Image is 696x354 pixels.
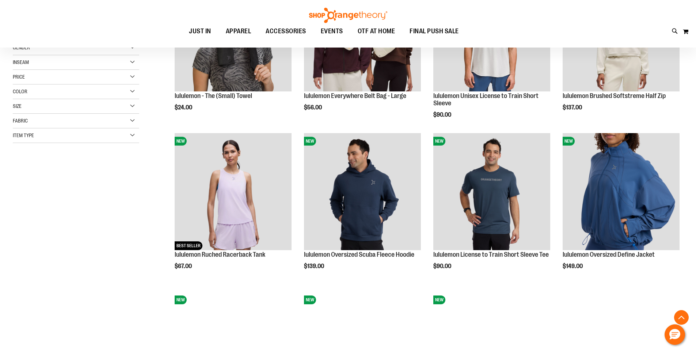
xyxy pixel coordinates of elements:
[308,8,388,23] img: Shop Orangetheory
[13,88,27,94] span: Color
[563,133,680,250] img: lululemon Oversized Define Jacket
[175,263,193,270] span: $67.00
[226,23,251,39] span: APPAREL
[304,263,325,270] span: $139.00
[171,129,295,288] div: product
[175,133,292,251] a: lululemon Ruched Racerback TankNEWBEST SELLER
[358,23,395,39] span: OTF AT HOME
[433,112,452,118] span: $90.00
[433,133,550,251] a: lululemon License to Train Short Sleeve TeeNEW
[350,23,403,40] a: OTF AT HOME
[189,23,211,39] span: JUST IN
[433,263,452,270] span: $90.00
[433,295,445,304] span: NEW
[563,92,666,99] a: lululemon Brushed Softstreme Half Zip
[13,132,34,138] span: Item Type
[258,23,313,40] a: ACCESSORIES
[13,74,25,80] span: Price
[304,92,406,99] a: lululemon Everywhere Belt Bag - Large
[13,103,22,109] span: Size
[665,324,685,345] button: Hello, have a question? Let’s chat.
[563,137,575,146] span: NEW
[175,241,202,250] span: BEST SELLER
[175,137,187,146] span: NEW
[304,137,316,146] span: NEW
[266,23,306,39] span: ACCESSORIES
[175,133,292,250] img: lululemon Ruched Racerback Tank
[13,45,30,50] span: Gender
[430,129,554,288] div: product
[304,295,316,304] span: NEW
[559,129,683,288] div: product
[182,23,218,40] a: JUST IN
[402,23,466,40] a: FINAL PUSH SALE
[563,251,655,258] a: lululemon Oversized Define Jacket
[175,251,265,258] a: lululemon Ruched Racerback Tank
[563,133,680,251] a: lululemon Oversized Define JacketNEW
[313,23,350,40] a: EVENTS
[304,133,421,250] img: lululemon Oversized Scuba Fleece Hoodie
[304,133,421,251] a: lululemon Oversized Scuba Fleece HoodieNEW
[563,263,584,270] span: $149.00
[13,118,28,124] span: Fabric
[304,104,323,111] span: $56.00
[433,133,550,250] img: lululemon License to Train Short Sleeve Tee
[300,129,425,288] div: product
[433,137,445,146] span: NEW
[433,92,539,107] a: lululemon Unisex License to Train Short Sleeve
[175,104,193,111] span: $24.00
[175,295,187,304] span: NEW
[563,104,583,111] span: $137.00
[674,310,689,325] button: Back To Top
[410,23,459,39] span: FINAL PUSH SALE
[13,59,29,65] span: Inseam
[304,251,414,258] a: lululemon Oversized Scuba Fleece Hoodie
[218,23,259,39] a: APPAREL
[175,92,252,99] a: lululemon - The (Small) Towel
[433,251,549,258] a: lululemon License to Train Short Sleeve Tee
[321,23,343,39] span: EVENTS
